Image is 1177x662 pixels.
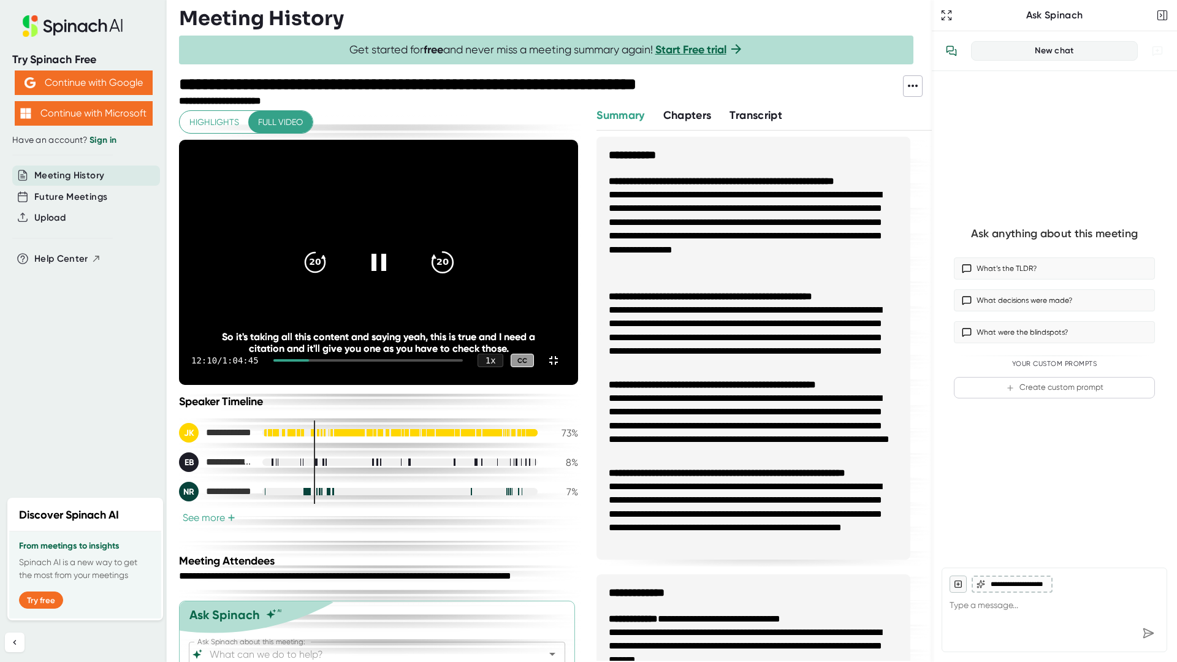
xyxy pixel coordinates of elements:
b: free [424,43,443,56]
button: Collapse sidebar [5,633,25,652]
button: Help Center [34,252,101,266]
div: EB [179,452,199,472]
button: What were the blindspots? [954,321,1155,343]
button: Meeting History [34,169,104,183]
div: 1 x [478,354,503,367]
button: View conversation history [939,39,964,63]
div: JK [179,423,199,443]
button: Transcript [729,107,782,124]
div: Meeting Attendees [179,554,581,568]
a: Sign in [90,135,116,145]
div: Send message [1137,622,1159,644]
div: 8 % [547,457,578,468]
div: Ask Spinach [189,607,260,622]
div: Try Spinach Free [12,53,154,67]
div: Erik Berglund [179,452,253,472]
button: Highlights [180,111,249,134]
span: + [227,513,235,523]
span: Highlights [189,115,239,130]
div: Nick Ridling [179,482,253,501]
button: Close conversation sidebar [1154,7,1171,24]
div: 12:10 / 1:04:45 [191,356,259,365]
span: Chapters [663,108,712,122]
div: Speaker Timeline [179,395,578,408]
div: So it's taking all this content and saying yeah, this is true and I need a citation and it'll giv... [219,331,538,354]
button: Continue with Microsoft [15,101,153,126]
button: Expand to Ask Spinach page [938,7,955,24]
p: Spinach AI is a new way to get the most from your meetings [19,556,151,582]
img: Aehbyd4JwY73AAAAAElFTkSuQmCC [25,77,36,88]
div: 73 % [547,427,578,439]
div: New chat [979,45,1130,56]
span: Transcript [729,108,782,122]
h3: Meeting History [179,7,344,30]
button: Chapters [663,107,712,124]
a: Start Free trial [655,43,726,56]
button: What’s the TLDR? [954,257,1155,280]
div: Your Custom Prompts [954,360,1155,368]
button: Future Meetings [34,190,107,204]
h3: From meetings to insights [19,541,151,551]
div: 7 % [547,486,578,498]
div: Have an account? [12,135,154,146]
span: Help Center [34,252,88,266]
div: Ask Spinach [955,9,1154,21]
button: Full video [248,111,313,134]
span: Get started for and never miss a meeting summary again! [349,43,744,57]
span: Full video [258,115,303,130]
button: Continue with Google [15,70,153,95]
h2: Discover Spinach AI [19,507,119,523]
div: Ask anything about this meeting [971,227,1138,241]
button: What decisions were made? [954,289,1155,311]
span: Summary [596,108,644,122]
button: Upload [34,211,66,225]
button: Create custom prompt [954,377,1155,398]
div: CC [511,354,534,368]
div: James Kelley [179,423,253,443]
button: Summary [596,107,644,124]
button: See more+ [179,511,239,524]
button: Try free [19,592,63,609]
div: NR [179,482,199,501]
